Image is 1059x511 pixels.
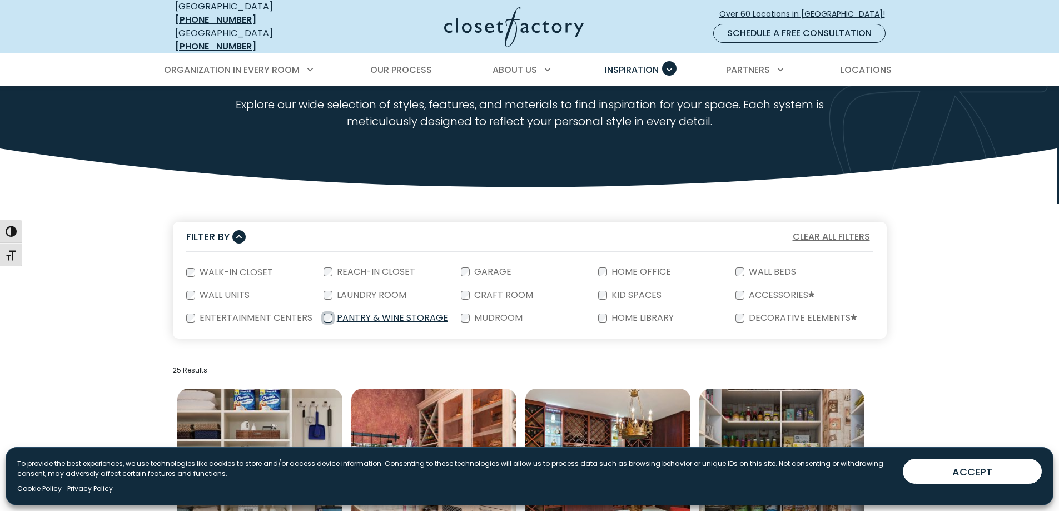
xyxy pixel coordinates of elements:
a: Over 60 Locations in [GEOGRAPHIC_DATA]! [719,4,894,24]
span: Organization in Every Room [164,63,300,76]
span: Over 60 Locations in [GEOGRAPHIC_DATA]! [719,8,894,20]
label: Decorative Elements [744,314,859,323]
label: Home Office [607,267,673,276]
label: Pantry & Wine Storage [332,314,450,323]
label: Kid Spaces [607,291,664,300]
nav: Primary Menu [156,54,903,86]
label: Home Library [607,314,676,323]
button: Filter By [186,229,246,245]
label: Wall Beds [744,267,798,276]
label: Reach-In Closet [332,267,417,276]
a: Schedule a Free Consultation [713,24,886,43]
label: Garage [470,267,514,276]
button: ACCEPT [903,459,1042,484]
p: 25 Results [173,365,887,375]
label: Wall Units [195,291,252,300]
img: Closet Factory Logo [444,7,584,47]
label: Laundry Room [332,291,409,300]
a: Privacy Policy [67,484,113,494]
label: Entertainment Centers [195,314,315,323]
p: To provide the best experiences, we use technologies like cookies to store and/or access device i... [17,459,894,479]
button: Clear All Filters [789,230,873,244]
a: [PHONE_NUMBER] [175,40,256,53]
label: Mudroom [470,314,525,323]
span: Our Process [370,63,432,76]
p: Explore our wide selection of styles, features, and materials to find inspiration for your space.... [203,96,856,130]
span: Partners [726,63,770,76]
span: Locations [841,63,892,76]
label: Craft Room [470,291,535,300]
span: Inspiration [605,63,659,76]
span: About Us [493,63,537,76]
a: [PHONE_NUMBER] [175,13,256,26]
div: [GEOGRAPHIC_DATA] [175,27,336,53]
a: Cookie Policy [17,484,62,494]
label: Walk-In Closet [195,268,275,277]
label: Accessories [744,291,817,300]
